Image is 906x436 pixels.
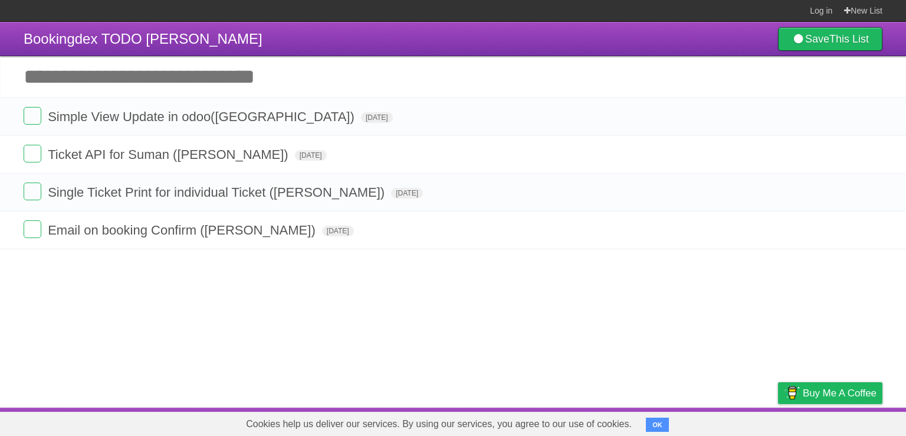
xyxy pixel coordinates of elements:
span: [DATE] [295,150,327,161]
img: Buy me a coffee [784,383,800,403]
a: About [621,411,646,433]
span: Buy me a coffee [803,383,877,404]
a: Suggest a feature [808,411,882,433]
span: [DATE] [322,226,354,236]
label: Done [24,145,41,162]
span: Single Ticket Print for individual Ticket ([PERSON_NAME]) [48,185,388,200]
a: Developers [660,411,708,433]
label: Done [24,183,41,200]
span: Ticket API for Suman ([PERSON_NAME]) [48,147,291,162]
span: [DATE] [361,112,393,123]
span: [DATE] [391,188,423,199]
label: Done [24,220,41,238]
a: Privacy [763,411,793,433]
span: Simple View Update in odoo([GEOGRAPHIC_DATA]) [48,109,357,124]
span: Email on booking Confirm ([PERSON_NAME]) [48,223,319,237]
b: This List [829,33,869,45]
span: Cookies help us deliver our services. By using our services, you agree to our use of cookies. [234,412,644,436]
a: Buy me a coffee [778,382,882,404]
a: Terms [723,411,749,433]
label: Done [24,107,41,125]
span: Bookingdex TODO [PERSON_NAME] [24,31,262,47]
button: OK [646,418,669,432]
a: SaveThis List [778,27,882,51]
